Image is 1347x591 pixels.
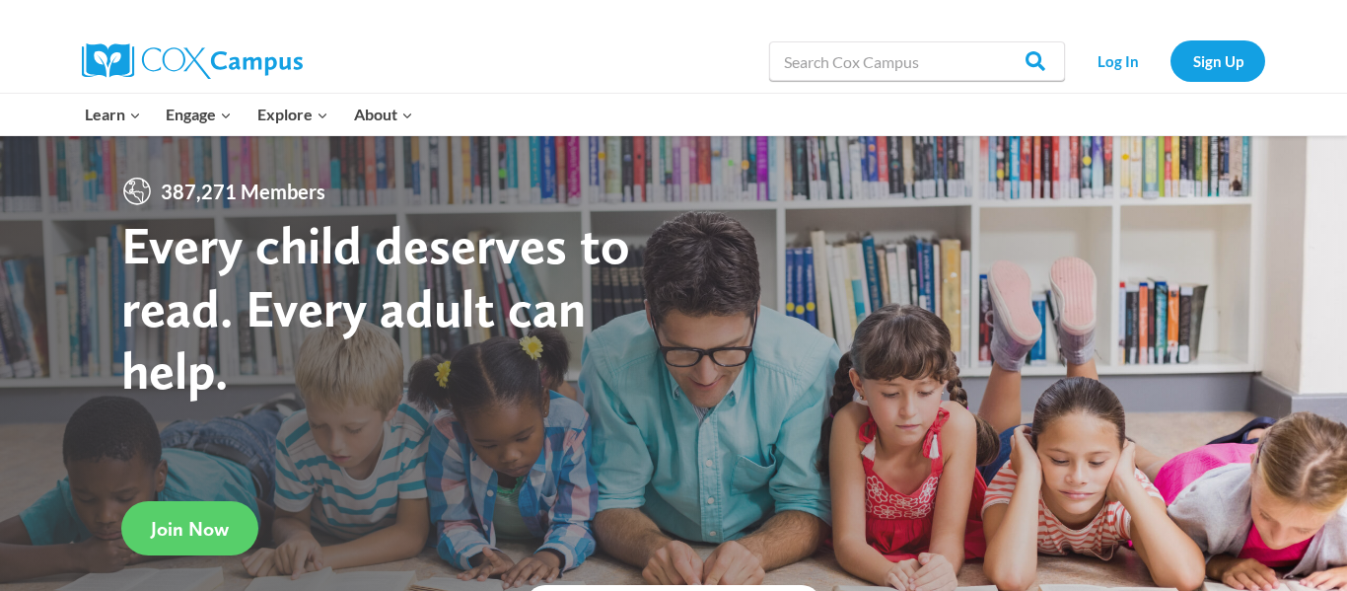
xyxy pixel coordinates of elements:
span: 387,271 Members [153,176,333,207]
img: Cox Campus [82,43,303,79]
nav: Primary Navigation [72,94,425,135]
nav: Secondary Navigation [1075,40,1265,81]
strong: Every child deserves to read. Every adult can help. [121,213,630,402]
span: Explore [257,102,328,127]
a: Sign Up [1170,40,1265,81]
span: Engage [166,102,232,127]
span: Join Now [151,517,229,541]
span: About [354,102,413,127]
a: Log In [1075,40,1161,81]
a: Join Now [121,501,258,555]
span: Learn [85,102,141,127]
input: Search Cox Campus [769,41,1065,81]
